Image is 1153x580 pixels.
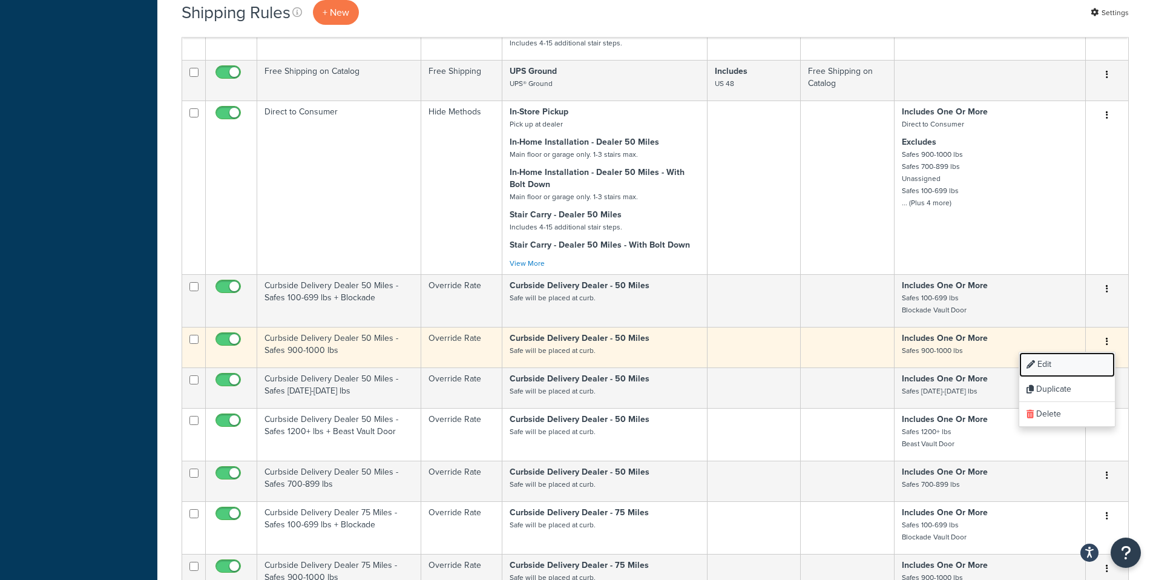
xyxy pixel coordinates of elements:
[510,466,649,478] strong: Curbside Delivery Dealer - 50 Miles
[510,208,622,221] strong: Stair Carry - Dealer 50 Miles
[257,327,421,367] td: Curbside Delivery Dealer 50 Miles - Safes 900-1000 lbs
[421,60,502,101] td: Free Shipping
[1019,352,1115,377] a: Edit
[510,506,649,519] strong: Curbside Delivery Dealer - 75 Miles
[902,372,988,385] strong: Includes One Or More
[902,559,988,572] strong: Includes One Or More
[1091,4,1129,21] a: Settings
[510,345,596,356] small: Safe will be placed at curb.
[902,426,954,449] small: Safes 1200+ lbs Beast Vault Door
[510,258,545,269] a: View More
[902,479,960,490] small: Safes 700-899 lbs
[510,413,649,426] strong: Curbside Delivery Dealer - 50 Miles
[510,136,659,148] strong: In-Home Installation - Dealer 50 Miles
[902,149,963,208] small: Safes 900-1000 lbs Safes 700-899 lbs Unassigned Safes 100-699 lbs ... (Plus 4 more)
[510,149,638,160] small: Main floor or garage only. 1-3 stairs max.
[510,105,568,118] strong: In-Store Pickup
[510,386,596,397] small: Safe will be placed at curb.
[902,506,988,519] strong: Includes One Or More
[1111,538,1141,568] button: Open Resource Center
[510,38,622,48] small: Includes 4-15 additional stair steps.
[257,60,421,101] td: Free Shipping on Catalog
[902,105,988,118] strong: Includes One Or More
[257,501,421,554] td: Curbside Delivery Dealer 75 Miles - Safes 100-699 lbs + Blockade
[510,372,649,385] strong: Curbside Delivery Dealer - 50 Miles
[510,166,685,191] strong: In-Home Installation - Dealer 50 Miles - With Bolt Down
[902,345,963,356] small: Safes 900-1000 lbs
[257,367,421,408] td: Curbside Delivery Dealer 50 Miles - Safes [DATE]-[DATE] lbs
[902,292,967,315] small: Safes 100-699 lbs Blockade Vault Door
[902,136,936,148] strong: Excludes
[510,479,596,490] small: Safe will be placed at curb.
[510,279,649,292] strong: Curbside Delivery Dealer - 50 Miles
[510,191,638,202] small: Main floor or garage only. 1-3 stairs max.
[902,279,988,292] strong: Includes One Or More
[182,1,291,24] h1: Shipping Rules
[801,60,895,101] td: Free Shipping on Catalog
[510,222,622,232] small: Includes 4-15 additional stair steps.
[510,559,649,572] strong: Curbside Delivery Dealer - 75 Miles
[510,519,596,530] small: Safe will be placed at curb.
[421,501,502,554] td: Override Rate
[1019,377,1115,402] a: Duplicate
[510,119,563,130] small: Pick up at dealer
[421,101,502,274] td: Hide Methods
[902,386,977,397] small: Safes [DATE]-[DATE] lbs
[421,367,502,408] td: Override Rate
[421,408,502,461] td: Override Rate
[421,274,502,327] td: Override Rate
[715,78,734,89] small: US 48
[902,332,988,344] strong: Includes One Or More
[257,461,421,501] td: Curbside Delivery Dealer 50 Miles - Safes 700-899 lbs
[902,519,967,542] small: Safes 100-699 lbs Blockade Vault Door
[510,65,557,77] strong: UPS Ground
[510,332,649,344] strong: Curbside Delivery Dealer - 50 Miles
[1019,402,1115,427] a: Delete
[510,239,690,251] strong: Stair Carry - Dealer 50 Miles - With Bolt Down
[510,426,596,437] small: Safe will be placed at curb.
[257,274,421,327] td: Curbside Delivery Dealer 50 Miles - Safes 100-699 lbs + Blockade
[421,461,502,501] td: Override Rate
[510,292,596,303] small: Safe will be placed at curb.
[257,101,421,274] td: Direct to Consumer
[421,327,502,367] td: Override Rate
[902,466,988,478] strong: Includes One Or More
[715,65,747,77] strong: Includes
[902,413,988,426] strong: Includes One Or More
[510,78,553,89] small: UPS® Ground
[902,119,964,130] small: Direct to Consumer
[257,408,421,461] td: Curbside Delivery Dealer 50 Miles - Safes 1200+ lbs + Beast Vault Door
